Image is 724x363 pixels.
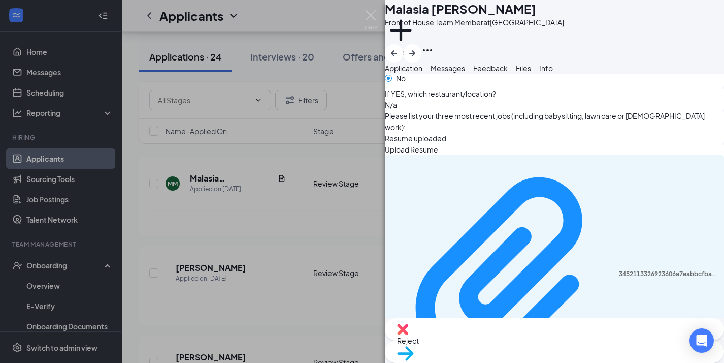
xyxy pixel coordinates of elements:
[385,64,422,73] span: Application
[385,110,724,133] span: Please list your three most recent jobs (including babysitting, lawn care or [DEMOGRAPHIC_DATA] w...
[385,44,403,63] button: ArrowLeftNew
[431,64,465,73] span: Messages
[385,17,564,27] div: Front of House Team Member at [GEOGRAPHIC_DATA]
[539,64,553,73] span: Info
[385,133,724,144] span: Resume uploaded
[396,73,406,84] span: No
[385,144,438,155] span: Upload Resume
[516,64,531,73] span: Files
[385,14,417,46] svg: Plus
[421,44,434,56] svg: Ellipses
[619,270,718,278] div: 3452113326923606a7eabbcfba8aaca8.pdf
[406,47,418,59] svg: ArrowRight
[385,99,724,110] span: N/a
[397,335,712,346] span: Reject
[473,64,508,73] span: Feedback
[385,88,496,99] span: If YES, which restaurant/location?
[385,14,417,57] button: PlusAdd a tag
[403,44,421,63] button: ArrowRight
[388,47,400,59] svg: ArrowLeftNew
[689,328,714,353] div: Open Intercom Messenger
